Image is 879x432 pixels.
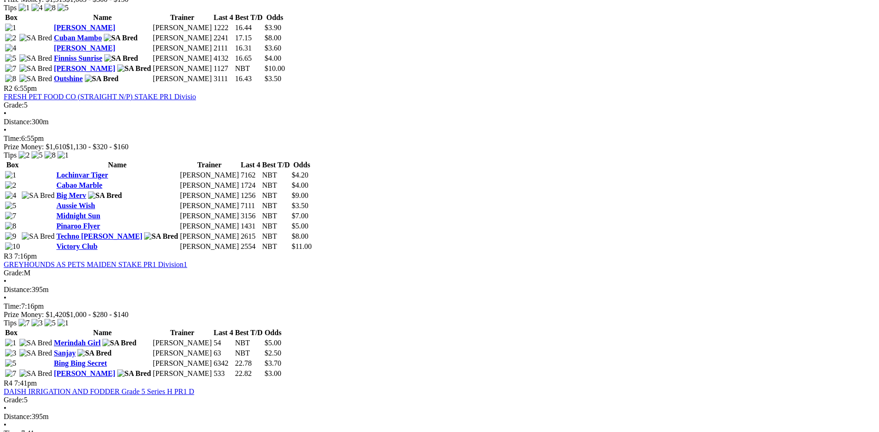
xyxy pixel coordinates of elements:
td: NBT [262,171,291,180]
th: Name [56,160,179,170]
img: 5 [5,202,16,210]
th: Odds [264,13,285,22]
td: [PERSON_NAME] [179,181,239,190]
td: [PERSON_NAME] [152,74,212,83]
td: [PERSON_NAME] [152,44,212,53]
td: 16.43 [234,74,263,83]
img: 1 [5,24,16,32]
th: Last 4 [240,160,261,170]
img: 8 [5,222,16,230]
span: • [4,126,6,134]
td: 16.65 [234,54,263,63]
img: 8 [44,4,56,12]
td: [PERSON_NAME] [179,201,239,210]
td: 533 [213,369,234,378]
img: SA Bred [19,369,52,378]
td: [PERSON_NAME] [179,171,239,180]
span: Box [6,161,19,169]
img: 8 [5,75,16,83]
span: $7.00 [291,212,308,220]
a: Midnight Sun [57,212,101,220]
span: Tips [4,319,17,327]
td: 16.31 [234,44,263,53]
span: $3.50 [265,75,281,83]
td: [PERSON_NAME] [152,64,212,73]
div: M [4,269,875,277]
div: Prize Money: $1,610 [4,143,875,151]
th: Odds [291,160,312,170]
span: Grade: [4,101,24,109]
img: SA Bred [19,64,52,73]
div: Prize Money: $1,420 [4,311,875,319]
img: SA Bred [22,191,55,200]
span: $2.50 [265,349,281,357]
img: 2 [5,34,16,42]
td: 3156 [240,211,261,221]
th: Trainer [152,328,212,337]
td: 6342 [213,359,234,368]
td: 17.15 [234,33,263,43]
div: 5 [4,101,875,109]
a: Outshine [54,75,82,83]
td: NBT [262,211,291,221]
td: 63 [213,349,234,358]
a: DAISH IRRIGATION AND FODDER Grade 5 Series H PR1 D [4,388,194,395]
div: 6:55pm [4,134,875,143]
th: Best T/D [234,13,263,22]
td: NBT [234,64,263,73]
span: $10.00 [265,64,285,72]
td: [PERSON_NAME] [179,242,239,251]
img: SA Bred [88,191,122,200]
td: 2615 [240,232,261,241]
td: 22.78 [234,359,263,368]
td: 3111 [213,74,234,83]
td: NBT [234,349,263,358]
img: 1 [19,4,30,12]
img: 7 [5,64,16,73]
img: 2 [5,181,16,190]
td: [PERSON_NAME] [179,211,239,221]
th: Best T/D [262,160,291,170]
span: $4.00 [291,181,308,189]
td: 1222 [213,23,234,32]
div: 300m [4,118,875,126]
img: 5 [57,4,69,12]
th: Trainer [179,160,239,170]
td: 1431 [240,222,261,231]
img: 3 [5,349,16,357]
td: NBT [262,222,291,231]
img: 5 [5,359,16,368]
a: Sanjay [54,349,76,357]
span: R3 [4,252,13,260]
img: SA Bred [77,349,111,357]
span: $4.20 [291,171,308,179]
span: • [4,277,6,285]
td: NBT [262,232,291,241]
td: [PERSON_NAME] [152,349,212,358]
a: FRESH PET FOOD CO (STRAIGHT N/P) STAKE PR1 Divisio [4,93,196,101]
td: [PERSON_NAME] [179,222,239,231]
td: [PERSON_NAME] [152,369,212,378]
a: Big Merv [57,191,86,199]
img: 7 [5,212,16,220]
td: 1724 [240,181,261,190]
span: 7:41pm [14,379,37,387]
img: 2 [19,151,30,159]
span: $9.00 [291,191,308,199]
td: 54 [213,338,234,348]
img: SA Bred [117,369,151,378]
img: SA Bred [22,232,55,241]
img: SA Bred [104,34,138,42]
th: Name [53,13,152,22]
span: $1,000 - $280 - $140 [66,311,129,318]
a: Cabao Marble [57,181,102,189]
div: 7:16pm [4,302,875,311]
span: • [4,109,6,117]
span: Grade: [4,396,24,404]
th: Last 4 [213,13,234,22]
span: Tips [4,4,17,12]
img: 7 [5,369,16,378]
td: 22.82 [234,369,263,378]
td: NBT [262,181,291,190]
td: 2111 [213,44,234,53]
